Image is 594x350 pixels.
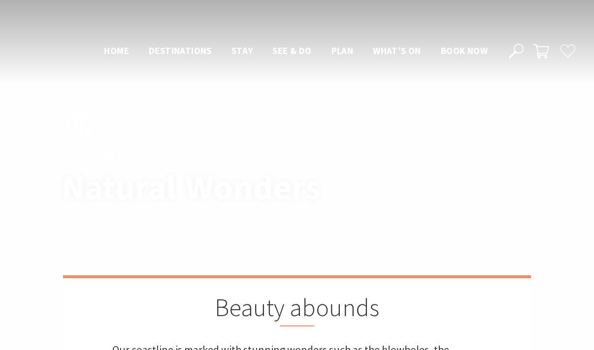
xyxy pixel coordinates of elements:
span: Destinations [149,45,212,57]
a: Experience [92,151,136,162]
span: What’s On [373,45,421,57]
nav: Main Menu [94,43,497,59]
span: Plan [331,45,354,57]
h1: Natural Wonders [62,168,340,206]
span: Home [104,45,129,57]
h2: Beauty abounds [112,293,482,326]
span: Book now [441,45,488,57]
a: Home [62,151,83,162]
span: See & Do [272,45,311,57]
li: Natural Wonders [146,150,216,163]
span: Stay [231,45,253,57]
